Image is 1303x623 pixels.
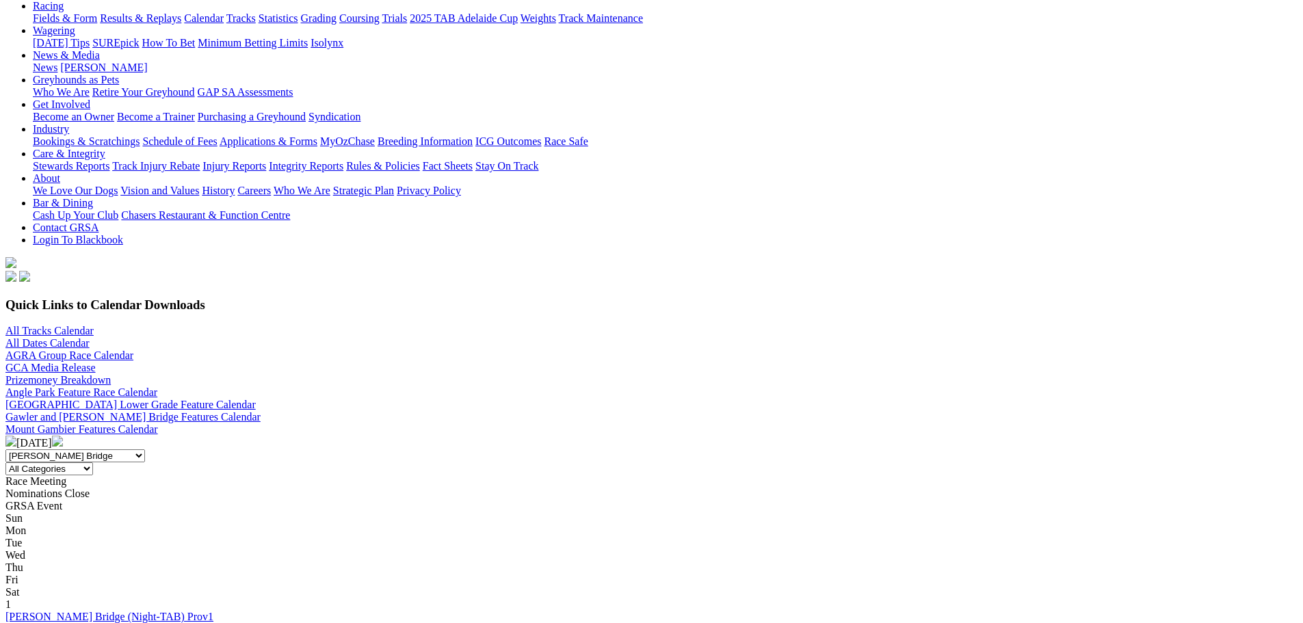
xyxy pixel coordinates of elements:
div: Care & Integrity [33,160,1298,172]
img: chevron-right-pager-white.svg [52,436,63,447]
a: We Love Our Dogs [33,185,118,196]
a: GAP SA Assessments [198,86,293,98]
img: facebook.svg [5,271,16,282]
a: Track Maintenance [559,12,643,24]
span: 1 [5,598,11,610]
a: News [33,62,57,73]
a: [PERSON_NAME] [60,62,147,73]
a: Rules & Policies [346,160,420,172]
a: Results & Replays [100,12,181,24]
a: Careers [237,185,271,196]
div: Wagering [33,37,1298,49]
a: MyOzChase [320,135,375,147]
a: Stewards Reports [33,160,109,172]
a: Who We Are [274,185,330,196]
a: All Tracks Calendar [5,325,94,336]
div: Fri [5,574,1298,586]
a: 2025 TAB Adelaide Cup [410,12,518,24]
div: News & Media [33,62,1298,74]
a: Get Involved [33,98,90,110]
a: SUREpick [92,37,139,49]
a: Syndication [308,111,360,122]
a: Schedule of Fees [142,135,217,147]
div: [DATE] [5,436,1298,449]
a: GCA Media Release [5,362,96,373]
a: Grading [301,12,337,24]
h3: Quick Links to Calendar Downloads [5,297,1298,313]
a: Statistics [259,12,298,24]
a: Prizemoney Breakdown [5,374,111,386]
div: Sat [5,586,1298,598]
a: Race Safe [544,135,588,147]
a: Tracks [226,12,256,24]
a: Bar & Dining [33,197,93,209]
a: Login To Blackbook [33,234,123,246]
a: Weights [521,12,556,24]
a: Applications & Forms [220,135,317,147]
div: Bar & Dining [33,209,1298,222]
a: Fact Sheets [423,160,473,172]
a: History [202,185,235,196]
a: Cash Up Your Club [33,209,118,221]
div: Industry [33,135,1298,148]
a: Who We Are [33,86,90,98]
img: twitter.svg [19,271,30,282]
a: Chasers Restaurant & Function Centre [121,209,290,221]
a: Become a Trainer [117,111,195,122]
a: Industry [33,123,69,135]
a: [GEOGRAPHIC_DATA] Lower Grade Feature Calendar [5,399,256,410]
a: Integrity Reports [269,160,343,172]
div: Thu [5,561,1298,574]
img: chevron-left-pager-white.svg [5,436,16,447]
div: Race Meeting [5,475,1298,488]
div: Wed [5,549,1298,561]
a: Purchasing a Greyhound [198,111,306,122]
a: Strategic Plan [333,185,394,196]
a: Privacy Policy [397,185,461,196]
div: Mon [5,525,1298,537]
a: Trials [382,12,407,24]
a: Angle Park Feature Race Calendar [5,386,157,398]
a: How To Bet [142,37,196,49]
a: Wagering [33,25,75,36]
div: Sun [5,512,1298,525]
img: logo-grsa-white.png [5,257,16,268]
a: Breeding Information [378,135,473,147]
a: Bookings & Scratchings [33,135,140,147]
a: Become an Owner [33,111,114,122]
a: Contact GRSA [33,222,98,233]
a: Gawler and [PERSON_NAME] Bridge Features Calendar [5,411,261,423]
a: Retire Your Greyhound [92,86,195,98]
a: Track Injury Rebate [112,160,200,172]
a: Minimum Betting Limits [198,37,308,49]
a: Greyhounds as Pets [33,74,119,85]
div: Greyhounds as Pets [33,86,1298,98]
a: ICG Outcomes [475,135,541,147]
a: About [33,172,60,184]
a: Care & Integrity [33,148,105,159]
a: Calendar [184,12,224,24]
a: Injury Reports [202,160,266,172]
div: Get Involved [33,111,1298,123]
a: News & Media [33,49,100,61]
a: Vision and Values [120,185,199,196]
a: Coursing [339,12,380,24]
a: [PERSON_NAME] Bridge (Night-TAB) Prov1 [5,611,213,622]
div: GRSA Event [5,500,1298,512]
a: Mount Gambier Features Calendar [5,423,158,435]
a: [DATE] Tips [33,37,90,49]
a: Fields & Form [33,12,97,24]
div: Tue [5,537,1298,549]
a: Isolynx [311,37,343,49]
div: About [33,185,1298,197]
a: Stay On Track [475,160,538,172]
div: Racing [33,12,1298,25]
div: Nominations Close [5,488,1298,500]
a: All Dates Calendar [5,337,90,349]
a: AGRA Group Race Calendar [5,349,133,361]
